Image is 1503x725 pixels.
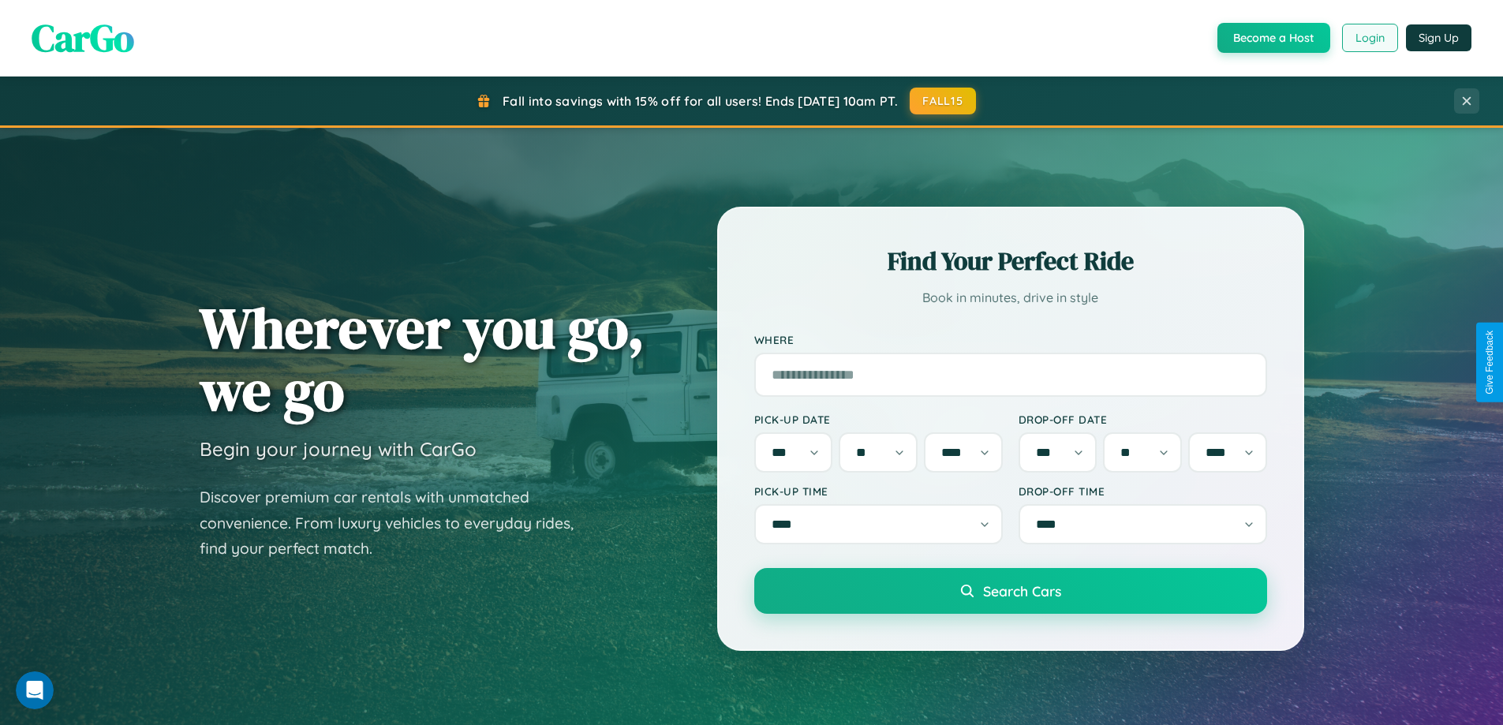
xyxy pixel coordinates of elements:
p: Discover premium car rentals with unmatched convenience. From luxury vehicles to everyday rides, ... [200,484,594,562]
p: Book in minutes, drive in style [754,286,1267,309]
button: Login [1342,24,1398,52]
div: Give Feedback [1484,331,1495,394]
span: CarGo [32,12,134,64]
span: Search Cars [983,582,1061,600]
button: Search Cars [754,568,1267,614]
label: Pick-up Time [754,484,1003,498]
label: Pick-up Date [754,413,1003,426]
button: Become a Host [1217,23,1330,53]
label: Drop-off Time [1019,484,1267,498]
h3: Begin your journey with CarGo [200,437,477,461]
h2: Find Your Perfect Ride [754,244,1267,278]
h1: Wherever you go, we go [200,297,645,421]
label: Drop-off Date [1019,413,1267,426]
button: FALL15 [910,88,976,114]
span: Fall into savings with 15% off for all users! Ends [DATE] 10am PT. [503,93,898,109]
label: Where [754,333,1267,346]
button: Sign Up [1406,24,1471,51]
iframe: Intercom live chat [16,671,54,709]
